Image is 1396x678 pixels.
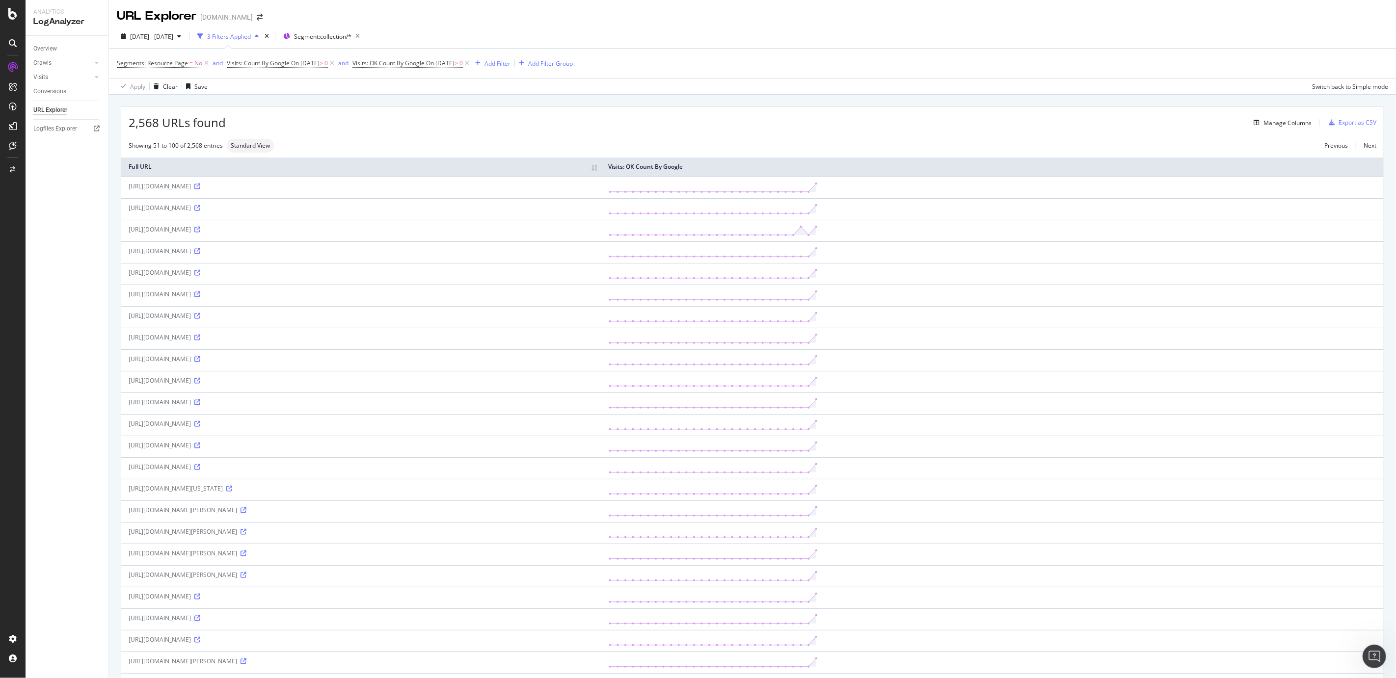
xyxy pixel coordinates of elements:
[257,14,263,21] div: arrow-right-arrow-left
[231,143,270,149] span: Standard View
[129,398,594,406] div: [URL][DOMAIN_NAME]
[98,291,181,301] div: No. Speak to a a human
[129,506,594,514] div: [URL][DOMAIN_NAME][PERSON_NAME]
[33,105,67,115] div: URL Explorer
[168,317,184,333] button: Send a message…
[279,28,364,44] button: Segment:collection/*
[528,59,573,68] div: Add Filter Group
[291,59,320,67] span: On [DATE]
[129,114,226,131] span: 2,568 URLs found
[129,614,594,622] div: [URL][DOMAIN_NAME]
[16,167,181,196] div: • : GSC samples data for impressions and clicks daily, which might not capture the full picture o...
[117,59,188,67] span: Segments: Resource Page
[33,72,48,82] div: Visits
[129,182,594,190] div: [URL][DOMAIN_NAME]
[129,441,594,449] div: [URL][DOMAIN_NAME]
[1356,138,1376,153] a: Next
[129,549,594,557] div: [URL][DOMAIN_NAME][PERSON_NAME]
[129,592,594,600] div: [URL][DOMAIN_NAME]
[33,86,66,97] div: Conversions
[33,124,102,134] a: Logfiles Explorer
[182,78,208,94] button: Save
[129,419,594,428] div: [URL][DOMAIN_NAME]
[194,82,208,91] div: Save
[227,59,290,67] span: Visits: Count By Google
[129,204,594,212] div: [URL][DOMAIN_NAME]
[129,376,594,385] div: [URL][DOMAIN_NAME]
[28,5,44,21] img: Profile image for Customer Support
[16,52,181,109] div: • : Server log data (which Botify uses) includes search bot visits that can artificially inflate ...
[129,141,223,150] div: Showing 51 to 100 of 2,568 entries
[33,44,57,54] div: Overview
[31,321,39,329] button: Gif picker
[207,32,251,41] div: 3 Filters Applied
[48,9,118,17] h1: Customer Support
[426,59,455,67] span: On [DATE]
[194,56,202,70] span: No
[62,321,70,329] button: Start recording
[324,56,328,70] span: 0
[20,167,56,175] b: Sampling
[33,105,102,115] a: URL Explorer
[8,301,188,317] textarea: Message…
[227,139,274,153] div: neutral label
[16,252,76,262] div: Was that helpful?
[1308,78,1388,94] button: Switch back to Simple mode
[129,355,594,363] div: [URL][DOMAIN_NAME]
[15,321,23,329] button: Emoji picker
[16,269,98,275] div: Customer Support • 1h ago
[338,58,349,68] button: and
[1250,117,1312,129] button: Manage Columns
[130,82,145,91] div: Apply
[515,57,573,69] button: Add Filter Group
[33,58,52,68] div: Crawls
[200,12,253,22] div: [DOMAIN_NAME]
[129,333,594,341] div: [URL][DOMAIN_NAME]
[117,8,196,25] div: URL Explorer
[33,72,92,82] a: Visits
[129,225,594,234] div: [URL][DOMAIN_NAME]
[33,16,101,27] div: LogAnalyzer
[459,56,463,70] span: 0
[338,59,349,67] div: and
[320,59,323,67] span: >
[129,635,594,644] div: [URL][DOMAIN_NAME]
[16,201,181,239] div: To better understand your data, check which visit source is showing the spike in your Botify repo...
[1363,645,1386,668] iframe: Intercom live chat
[33,86,102,97] a: Conversions
[47,321,54,329] button: Upload attachment
[8,246,83,268] div: Was that helpful?Customer Support • 1h ago
[193,28,263,44] button: 3 Filters Applied
[130,32,173,41] span: [DATE] - [DATE]
[33,44,102,54] a: Overview
[1325,115,1376,130] button: Export as CSV
[117,28,185,44] button: [DATE] - [DATE]
[121,157,601,177] th: Full URL: activate to sort column ascending
[352,59,425,67] span: Visits: OK Count By Google
[1339,118,1376,127] div: Export as CSV
[150,78,178,94] button: Clear
[20,52,59,60] b: Bot Traffic
[129,268,594,277] div: [URL][DOMAIN_NAME]
[16,114,181,162] div: • : GSC data has a 2-3 day retrieval delay and uses Pacific Time, while log data timestamps are i...
[129,571,594,579] div: [URL][DOMAIN_NAME][PERSON_NAME]
[154,4,172,23] button: Home
[129,527,594,536] div: [URL][DOMAIN_NAME][PERSON_NAME]
[33,124,77,134] div: Logfiles Explorer
[33,58,92,68] a: Crawls
[213,59,223,67] div: and
[129,657,594,665] div: [URL][DOMAIN_NAME][PERSON_NAME]
[20,114,67,122] b: Data Timing
[8,285,188,308] div: Siddhesh says…
[6,4,25,23] button: go back
[68,154,76,162] a: Source reference 9276238:
[163,82,178,91] div: Clear
[33,8,101,16] div: Analytics
[129,484,594,493] div: [URL][DOMAIN_NAME][US_STATE]
[1316,138,1356,153] a: Previous
[213,58,223,68] button: and
[1312,82,1388,91] div: Switch back to Simple mode
[455,59,458,67] span: >
[294,32,351,41] span: Segment: collection/*
[129,312,594,320] div: [URL][DOMAIN_NAME]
